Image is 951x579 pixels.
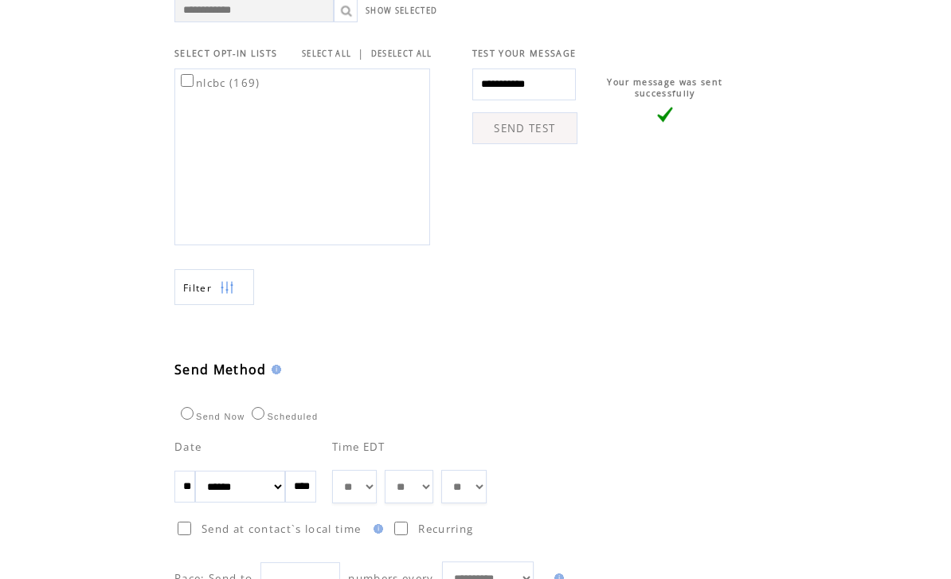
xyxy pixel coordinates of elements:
img: filters.png [220,270,234,306]
span: | [358,46,364,61]
span: Recurring [418,522,473,536]
img: help.gif [369,524,383,534]
label: nlcbc (169) [178,76,260,90]
span: Send Method [174,361,267,378]
input: Scheduled [252,407,264,420]
label: Scheduled [248,412,318,421]
a: Filter [174,269,254,305]
input: nlcbc (169) [181,74,194,87]
a: SHOW SELECTED [366,6,437,16]
span: Time EDT [332,440,385,454]
label: Send Now [177,412,245,421]
input: Send Now [181,407,194,420]
img: vLarge.png [657,107,673,123]
a: SEND TEST [472,112,577,144]
span: Send at contact`s local time [202,522,361,536]
span: Show filters [183,281,212,295]
a: DESELECT ALL [371,49,432,59]
span: TEST YOUR MESSAGE [472,48,577,59]
span: Date [174,440,202,454]
a: SELECT ALL [302,49,351,59]
span: Your message was sent successfully [607,76,722,99]
img: help.gif [267,365,281,374]
span: SELECT OPT-IN LISTS [174,48,277,59]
